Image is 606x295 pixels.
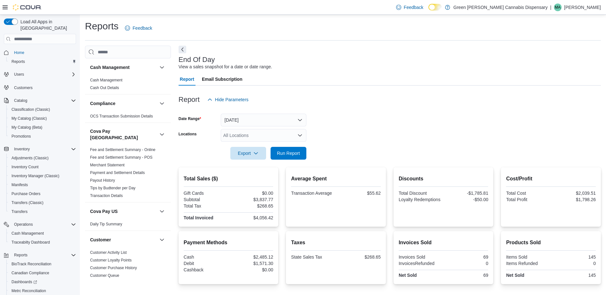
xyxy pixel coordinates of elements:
[9,124,76,131] span: My Catalog (Beta)
[445,273,488,278] div: 69
[6,189,79,198] button: Purchase Orders
[184,191,227,196] div: Gift Cards
[506,261,549,266] div: Items Refunded
[184,203,227,208] div: Total Tax
[12,107,50,112] span: Classification (Classic)
[6,229,79,238] button: Cash Management
[9,287,49,295] a: Metrc Reconciliation
[404,4,423,11] span: Feedback
[9,172,62,180] a: Inventory Manager (Classic)
[205,93,251,106] button: Hide Parameters
[90,170,145,175] a: Payment and Settlement Details
[506,273,524,278] strong: Net Sold
[184,254,227,260] div: Cash
[9,260,76,268] span: BioTrack Reconciliation
[179,132,197,137] label: Locations
[12,191,41,196] span: Purchase Orders
[179,46,186,53] button: Next
[90,170,145,175] span: Payment and Settlement Details
[9,115,76,122] span: My Catalog (Classic)
[90,250,127,255] span: Customer Activity List
[230,267,273,272] div: $0.00
[1,96,79,105] button: Catalog
[12,164,39,170] span: Inventory Count
[85,20,119,33] h1: Reports
[506,197,549,202] div: Total Profit
[506,175,596,183] h2: Cost/Profit
[9,230,76,237] span: Cash Management
[90,178,115,183] span: Payout History
[445,254,488,260] div: 69
[90,85,119,90] span: Cash Out Details
[337,191,381,196] div: $55.62
[14,98,27,103] span: Catalog
[90,273,119,278] a: Customer Queue
[6,114,79,123] button: My Catalog (Classic)
[158,236,166,244] button: Customer
[9,199,76,207] span: Transfers (Classic)
[445,197,488,202] div: -$50.00
[552,273,596,278] div: 145
[12,200,43,205] span: Transfers (Classic)
[9,115,50,122] a: My Catalog (Classic)
[6,171,79,180] button: Inventory Manager (Classic)
[90,237,111,243] h3: Customer
[555,4,561,11] span: MA
[90,147,156,152] span: Fee and Settlement Summary - Online
[90,265,137,270] span: Customer Purchase History
[90,100,157,107] button: Compliance
[90,147,156,152] a: Fee and Settlement Summary - Online
[12,221,35,228] button: Operations
[12,71,27,78] button: Users
[179,116,201,121] label: Date Range
[6,260,79,269] button: BioTrack Reconciliation
[90,163,125,167] a: Merchant Statement
[158,131,166,138] button: Cova Pay [GEOGRAPHIC_DATA]
[12,240,50,245] span: Traceabilty Dashboard
[9,58,76,65] span: Reports
[158,208,166,215] button: Cova Pay US
[394,1,426,14] a: Feedback
[6,180,79,189] button: Manifests
[399,197,442,202] div: Loyalty Redemptions
[6,238,79,247] button: Traceabilty Dashboard
[85,220,171,231] div: Cova Pay US
[90,155,152,160] a: Fee and Settlement Summary - POS
[9,181,76,189] span: Manifests
[230,261,273,266] div: $1,571.30
[184,267,227,272] div: Cashback
[184,197,227,202] div: Subtotal
[6,57,79,66] button: Reports
[90,100,115,107] h3: Compliance
[9,260,54,268] a: BioTrack Reconciliation
[9,132,34,140] a: Promotions
[12,59,25,64] span: Reports
[445,261,488,266] div: 0
[12,97,76,104] span: Catalog
[90,64,157,71] button: Cash Management
[90,186,135,190] a: Tips by Budtender per Day
[90,193,123,198] a: Transaction Details
[1,48,79,57] button: Home
[90,128,157,141] button: Cova Pay [GEOGRAPHIC_DATA]
[12,270,49,276] span: Canadian Compliance
[12,83,76,91] span: Customers
[215,96,249,103] span: Hide Parameters
[12,97,30,104] button: Catalog
[9,238,76,246] span: Traceabilty Dashboard
[6,277,79,286] a: Dashboards
[552,197,596,202] div: $1,798.26
[14,50,24,55] span: Home
[184,261,227,266] div: Debit
[9,230,46,237] a: Cash Management
[9,106,76,113] span: Classification (Classic)
[230,191,273,196] div: $0.00
[271,147,306,160] button: Run Report
[90,266,137,270] a: Customer Purchase History
[13,4,42,11] img: Cova
[90,258,132,262] a: Customer Loyalty Points
[12,251,30,259] button: Reports
[12,49,76,57] span: Home
[90,114,153,119] span: OCS Transaction Submission Details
